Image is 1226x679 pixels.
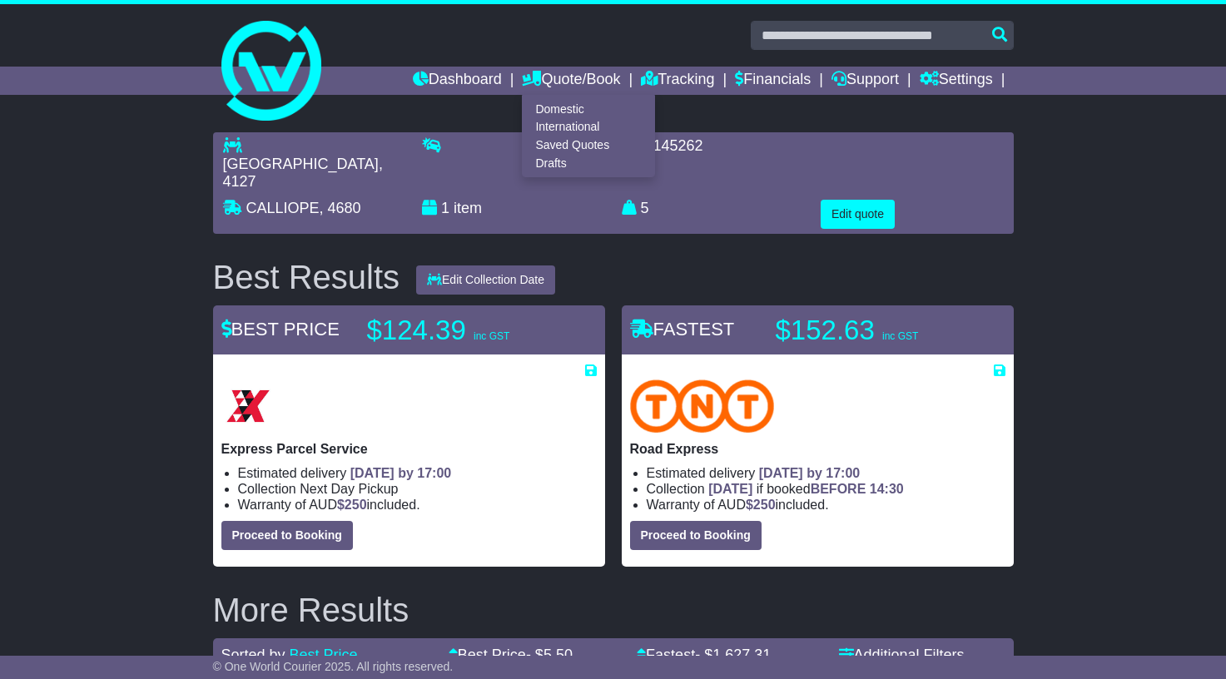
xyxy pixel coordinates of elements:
a: Financials [735,67,811,95]
span: $ [337,498,367,512]
li: Warranty of AUD included. [238,497,597,513]
li: Estimated delivery [647,465,1005,481]
span: 0.145262 [641,137,703,154]
div: Quote/Book [522,95,655,177]
span: 250 [345,498,367,512]
a: Best Price [290,647,358,663]
a: Saved Quotes [523,136,654,155]
span: [DATE] [708,482,752,496]
h2: More Results [213,592,1014,628]
li: Estimated delivery [238,465,597,481]
li: Warranty of AUD included. [647,497,1005,513]
img: Border Express: Express Parcel Service [221,379,275,433]
a: Dashboard [413,67,502,95]
span: 14:30 [870,482,904,496]
span: [DATE] by 17:00 [759,466,861,480]
span: if booked [708,482,903,496]
span: , 4127 [223,156,383,191]
p: $152.63 [776,314,984,347]
a: Drafts [523,154,654,172]
p: $124.39 [367,314,575,347]
a: Additional Filters [839,647,965,663]
a: Domestic [523,100,654,118]
span: 1,627.31 [712,647,771,663]
button: Proceed to Booking [221,521,353,550]
a: Quote/Book [522,67,620,95]
span: CALLIOPE [246,200,320,216]
span: FASTEST [630,319,735,339]
button: Proceed to Booking [630,521,762,550]
p: Express Parcel Service [221,441,597,457]
span: 5.50 [544,647,573,663]
a: Tracking [641,67,714,95]
span: 1 [441,200,449,216]
span: - $ [526,647,573,663]
a: Settings [920,67,993,95]
span: [DATE] by 17:00 [350,466,452,480]
span: BEST PRICE [221,319,340,339]
a: Support [831,67,899,95]
a: Best Price- $5.50 [449,647,573,663]
div: Best Results [205,259,409,295]
a: Fastest- $1,627.31 [637,647,771,663]
span: item [454,200,482,216]
li: Collection [238,481,597,497]
span: inc GST [474,330,509,342]
span: - $ [695,647,771,663]
img: TNT Domestic: Road Express [630,379,775,433]
span: © One World Courier 2025. All rights reserved. [213,660,454,673]
a: International [523,118,654,136]
span: [GEOGRAPHIC_DATA] [223,156,379,172]
button: Edit quote [821,200,895,229]
span: Sorted by [221,647,285,663]
span: 250 [753,498,776,512]
span: BEFORE [811,482,866,496]
li: Collection [647,481,1005,497]
span: Next Day Pickup [300,482,398,496]
span: $ [746,498,776,512]
span: 5 [641,200,649,216]
span: inc GST [882,330,918,342]
p: Road Express [630,441,1005,457]
span: , 4680 [320,200,361,216]
button: Edit Collection Date [416,265,555,295]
